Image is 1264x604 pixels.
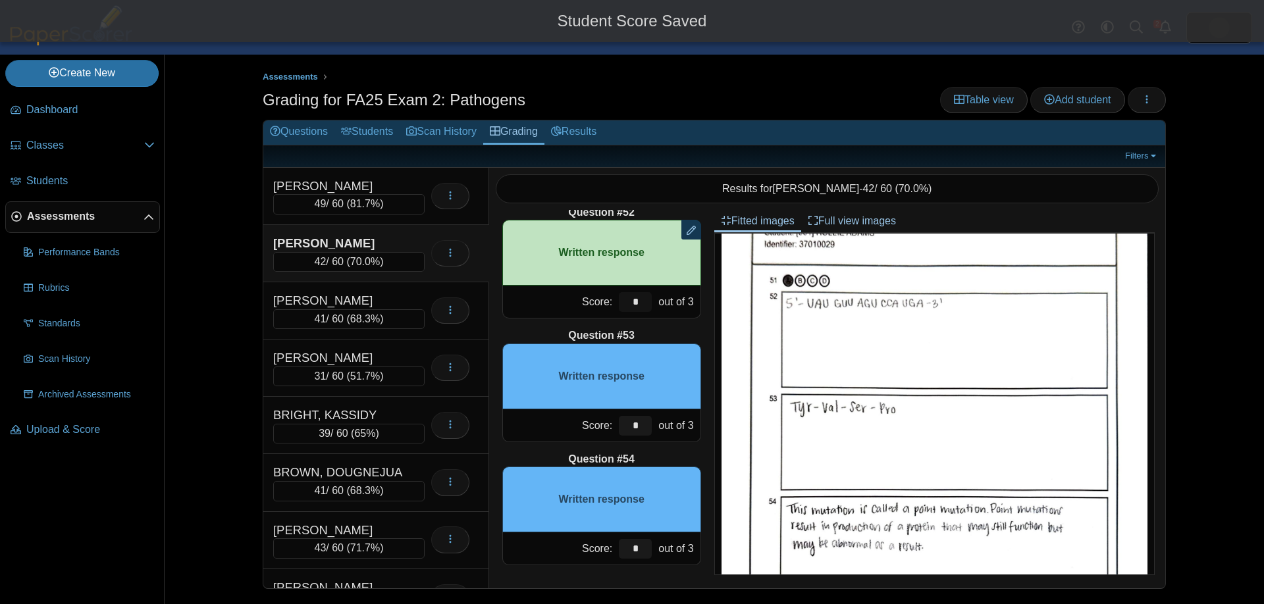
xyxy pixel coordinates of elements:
[350,542,380,553] span: 71.7%
[273,178,405,195] div: [PERSON_NAME]
[5,201,160,233] a: Assessments
[502,220,701,286] div: Written response
[714,210,801,232] a: Fitted images
[315,485,327,496] span: 41
[10,10,1254,32] div: Student Score Saved
[273,292,405,309] div: [PERSON_NAME]
[273,579,405,596] div: [PERSON_NAME]
[263,72,318,82] span: Assessments
[503,532,616,565] div: Score:
[18,308,160,340] a: Standards
[315,198,327,209] span: 49
[940,87,1028,113] a: Table view
[38,246,155,259] span: Performance Bands
[655,409,700,441] div: out of 3
[503,409,616,441] div: Score:
[18,237,160,268] a: Performance Bands
[273,407,405,424] div: BRIGHT, KASSIDY
[1122,149,1162,163] a: Filters
[350,485,380,496] span: 68.3%
[400,120,483,145] a: Scan History
[273,522,405,539] div: [PERSON_NAME]
[273,538,425,558] div: / 60 ( )
[334,120,400,145] a: Students
[273,252,425,272] div: / 60 ( )
[899,183,928,194] span: 70.0%
[27,209,144,224] span: Assessments
[273,464,405,481] div: BROWN, DOUGNEJUA
[496,174,1159,203] div: Results for - / 60 ( )
[5,415,160,446] a: Upload & Score
[26,103,155,117] span: Dashboard
[5,36,137,47] a: PaperScorer
[503,286,616,318] div: Score:
[502,343,701,409] div: Written response
[18,343,160,375] a: Scan History
[263,120,334,145] a: Questions
[315,313,327,324] span: 41
[263,89,525,111] h1: Grading for FA25 Exam 2: Pathogens
[315,542,327,553] span: 43
[26,422,155,437] span: Upload & Score
[273,235,405,252] div: [PERSON_NAME]
[483,120,544,145] a: Grading
[350,313,380,324] span: 68.3%
[544,120,603,145] a: Results
[354,428,375,439] span: 65%
[655,532,700,565] div: out of 3
[273,194,425,214] div: / 60 ( )
[38,282,155,295] span: Rubrics
[862,183,874,194] span: 42
[38,353,155,366] span: Scan History
[18,379,160,411] a: Archived Assessments
[350,256,380,267] span: 70.0%
[273,366,425,386] div: / 60 ( )
[5,60,159,86] a: Create New
[18,272,160,304] a: Rubrics
[568,205,634,220] b: Question #52
[1044,94,1111,105] span: Add student
[319,428,330,439] span: 39
[273,424,425,443] div: / 60 ( )
[273,309,425,329] div: / 60 ( )
[38,317,155,330] span: Standards
[26,138,144,153] span: Classes
[1030,87,1124,113] a: Add student
[315,370,327,382] span: 31
[350,370,380,382] span: 51.7%
[26,174,155,188] span: Students
[350,198,380,209] span: 81.7%
[773,183,860,194] span: [PERSON_NAME]
[801,210,903,232] a: Full view images
[655,286,700,318] div: out of 3
[568,452,634,466] b: Question #54
[315,256,327,267] span: 42
[5,166,160,197] a: Students
[273,481,425,501] div: / 60 ( )
[954,94,1014,105] span: Table view
[502,466,701,532] div: Written response
[38,388,155,401] span: Archived Assessments
[568,328,634,343] b: Question #53
[5,95,160,126] a: Dashboard
[259,69,321,86] a: Assessments
[5,130,160,162] a: Classes
[273,349,405,366] div: [PERSON_NAME]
